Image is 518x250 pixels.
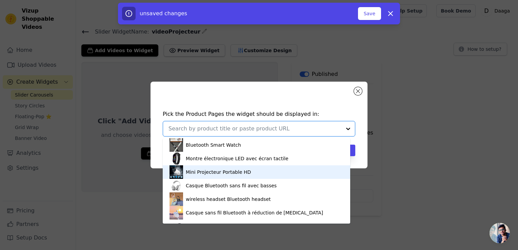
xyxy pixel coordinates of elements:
[490,223,510,243] a: Ouvrir le chat
[186,142,241,148] div: Bluetooth Smart Watch
[170,206,183,220] img: product thumbnail
[354,87,362,95] button: Close modal
[186,155,288,162] div: Montre électronique LED avec écran tactile
[358,7,381,20] button: Save
[170,179,183,192] img: product thumbnail
[170,192,183,206] img: product thumbnail
[168,125,341,133] input: Search by product title or paste product URL
[163,110,355,118] h4: Pick the Product Pages the widget should be displayed in:
[140,10,187,17] span: unsaved changes
[170,220,183,233] img: product thumbnail
[186,223,298,230] div: Casque Sans Fil Rétro – Vibrez à chaque instant
[170,138,183,152] img: product thumbnail
[186,169,251,175] div: Mini Projecteur Portable HD
[170,152,183,165] img: product thumbnail
[186,209,323,216] div: Casque sans fil Bluetooth à réduction de [MEDICAL_DATA]
[186,196,271,203] div: wireless headset Bluetooth headset
[170,165,183,179] img: product thumbnail
[186,182,277,189] div: Casque Bluetooth sans fil avec basses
